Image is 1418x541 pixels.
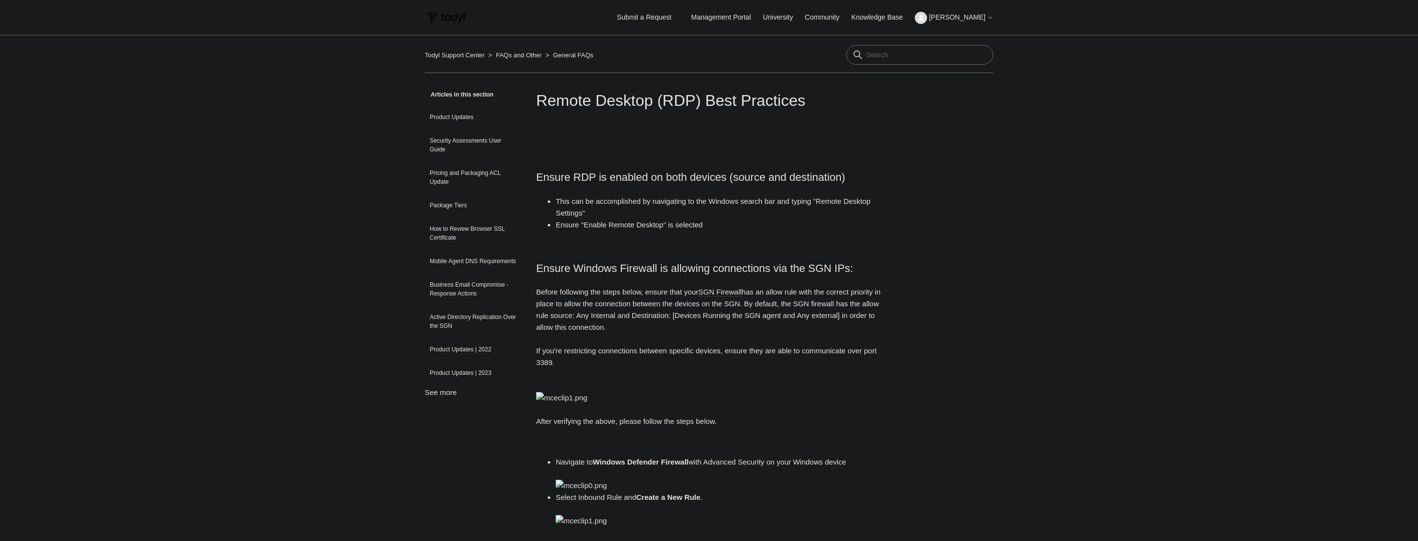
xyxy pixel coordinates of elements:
[544,51,594,59] li: General FAQs
[556,515,607,527] img: mceclip1.png
[636,493,700,501] strong: Create a New Rule
[536,260,882,277] h2: Ensure Windows Firewall is allowing connections via the SGN IPs:
[607,9,681,25] a: Submit a Request
[536,392,587,404] img: mceclip1.png
[425,9,466,27] img: Todyl Support Center Help Center home page
[425,108,521,126] a: Product Updates
[805,12,850,23] a: Community
[593,458,688,466] strong: Windows Defender Firewall
[556,219,882,231] li: Ensure "Enable Remote Desktop" is selected
[846,45,993,65] input: Search
[425,91,493,98] span: Articles in this section
[915,12,993,24] button: [PERSON_NAME]
[425,164,521,191] a: Pricing and Packaging ACL Update
[536,286,882,427] p: Before following the steps below, ensure that your has an allow rule with the correct priority in...
[536,169,882,186] h2: Ensure RDP is enabled on both devices (source and destination)
[425,196,521,215] a: Package Tiers
[556,492,882,539] li: Select Inbound Rule and .
[496,51,542,59] a: FAQs and Other
[425,364,521,382] a: Product Updates | 2023
[425,275,521,303] a: Business Email Compromise - Response Actions
[425,51,485,59] a: Todyl Support Center
[553,51,593,59] a: General FAQs
[425,51,487,59] li: Todyl Support Center
[425,252,521,270] a: Mobile Agent DNS Requirements
[556,480,607,492] img: mceclip0.png
[425,340,521,359] a: Product Updates | 2022
[929,13,985,21] span: [PERSON_NAME]
[556,196,882,219] li: This can be accomplished by navigating to the Windows search bar and typing "Remote Desktop Setti...
[425,220,521,247] a: How to Review Browser SSL Certificate
[691,12,761,23] a: Management Portal
[763,12,803,23] a: University
[556,456,882,492] li: Navigate to with Advanced Security on your Windows device
[487,51,544,59] li: FAQs and Other
[425,131,521,159] a: Security Assessments User Guide
[698,288,741,296] a: SGN Firewall
[425,308,521,335] a: Active Directory Replication Over the SGN
[852,12,913,23] a: Knowledge Base
[536,89,882,112] h1: Remote Desktop (RDP) Best Practices
[425,388,457,396] a: See more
